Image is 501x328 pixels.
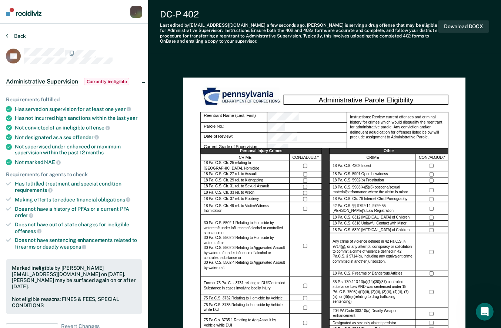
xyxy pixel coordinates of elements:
div: Current Grade of Supervision [200,143,267,154]
div: Other [330,148,448,155]
div: Administrative Parole Eligibility [284,95,448,105]
iframe: Intercom live chat [476,303,494,321]
div: Date of Review: [200,133,267,144]
label: 18 Pa. C.S. 6312 [MEDICAL_DATA] of Children [333,216,410,220]
label: Designated as sexually violent predator [333,321,396,325]
div: Has not incurred high sanctions within the last [15,115,142,121]
label: 35 P.s. 780-113 13(a)(14)(30)(37) controlled substance Law AND was sentenced under 18 PA. C.S. 75... [333,280,413,305]
div: Last edited by [EMAIL_ADDRESS][DOMAIN_NAME] . [PERSON_NAME] is serving a drug offense that may be... [160,23,438,44]
label: 18 Pa. C.S. Ch. 27 rel. to Assault [204,172,257,177]
label: 18 Pa. C.S. Ch. 49 rel. to Victim/Witness Intimidation [204,204,286,214]
button: j [130,6,142,18]
button: Back [6,33,26,39]
label: 18 Pa. C.S. Ch. 25 relating to [GEOGRAPHIC_DATA]. Homicide [204,161,286,171]
label: 18 Pa. C.S. Ch. 29 rel. to Kidnapping [204,178,263,183]
span: months [86,150,104,155]
span: a few seconds ago [267,23,305,28]
label: 30 Pa. C.S. 5502.1 Relating to Homicide by watercraft under influence of alcohol or controlled su... [204,221,286,270]
span: offense [86,125,110,131]
div: Not supervised under enhanced or maximum supervision within the past 12 [15,144,142,156]
label: 18 Pa. C.S. Ch. 31 rel. to Sexual Assault [204,184,269,189]
div: Reentrant Name (Last, First) [200,112,267,123]
label: Any crime of violence defined in 42 Pa.C.S. § 9714(g), or any attempt, conspiracy or solicitation... [333,240,413,265]
div: Reentrant Name (Last, First) [267,112,347,123]
div: Not eligible reasons: FINES & FEES, SPECIAL CONDITIONS [12,296,136,309]
span: Currently ineligible [84,78,130,85]
div: Current Grade of Supervision [267,143,347,154]
span: requirements [15,187,53,193]
button: Download DOCX [438,20,489,33]
label: 75 Pa.C.S. 3732 Relating to Homicide by Vehicle [204,296,283,301]
div: Not designated as a sex [15,134,142,141]
label: 18 Pa. C.S. Ch. 37 rel. to Robbery [204,197,259,202]
label: Former 75 Pa. C.s. 3731 relating to DUI/Controlled Substance in cases involving bodily injury [204,281,286,291]
img: Recidiviz [6,8,41,16]
div: Requirements fulfilled [6,96,142,103]
label: 18 Pa. C.S. 5901 Open Lewdness [333,172,388,177]
div: Parole No.: [267,123,347,133]
div: Personal Injury Crimes [200,148,322,155]
div: Marked ineligible by [PERSON_NAME][EMAIL_ADDRESS][DOMAIN_NAME] on [DATE]. [PERSON_NAME] may be su... [12,265,136,290]
div: Not convicted of an ineligible [15,124,142,131]
div: Instructions: Review current offenses and criminal history for crimes which would disqualify the ... [347,112,449,154]
label: 18 Pa. C.S. 6320 [MEDICAL_DATA] of Children [333,228,410,233]
div: Parole No.: [200,123,267,133]
label: 18 Pa. C.S. 6318 Unlawful Contact with Minor [333,222,407,226]
div: Does not have a history of PFAs or a current PFA order [15,206,142,219]
label: 18 Pa. C.S. Firearms or Dangerous Articles [333,271,403,276]
div: Has served on supervision for at least one [15,106,142,112]
div: CON./ADJUD.* [290,154,322,161]
div: Not marked [15,159,142,165]
span: weapons [60,244,86,250]
label: 42 Pa. C.S. §§ 9799.14, 9799.55 [PERSON_NAME]’s Law Registration [333,204,413,214]
div: CRIME [200,154,290,161]
span: year [115,106,131,112]
div: CON./ADJUD.* [416,154,448,161]
span: offender [73,134,99,140]
label: 18 Pa. C.S. 5903(4)(5)(6) obscene/sexual material/performance where the victim is minor [333,185,413,195]
div: Making efforts to reduce financial [15,196,142,203]
div: CRIME [330,154,416,161]
div: DC-P 402 [160,9,438,20]
label: 204 PA Code 303.10(a) Deadly Weapon Enhancement [333,309,413,319]
span: year [127,115,137,121]
span: NAE [44,159,60,165]
div: Does not have out of state charges for ineligible [15,222,142,234]
label: 18 Pa. C.S. Ch. 76 Internet Child Pornography [333,197,408,202]
label: 18 Pa. C.S. 4302 Incest [333,164,371,168]
label: 18 Pa. C.S. 5902(b) Prostitution [333,178,384,183]
div: Has fulfilled treatment and special condition [15,181,142,193]
div: Date of Review: [267,133,347,144]
span: Administrative Supervision [6,78,78,85]
span: offenses [15,228,41,234]
label: 18 Pa. C.S. Ch. 33 rel. to Arson [204,191,254,196]
div: Does not have sentencing enhancements related to firearms or deadly [15,237,142,250]
span: obligations [98,197,130,203]
img: PDOC Logo [200,86,283,107]
div: Requirements for agents to check [6,171,142,178]
label: 75 Pa.C.S. 3735 Relating to Homicide by Vehicle while DUI [204,303,286,313]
